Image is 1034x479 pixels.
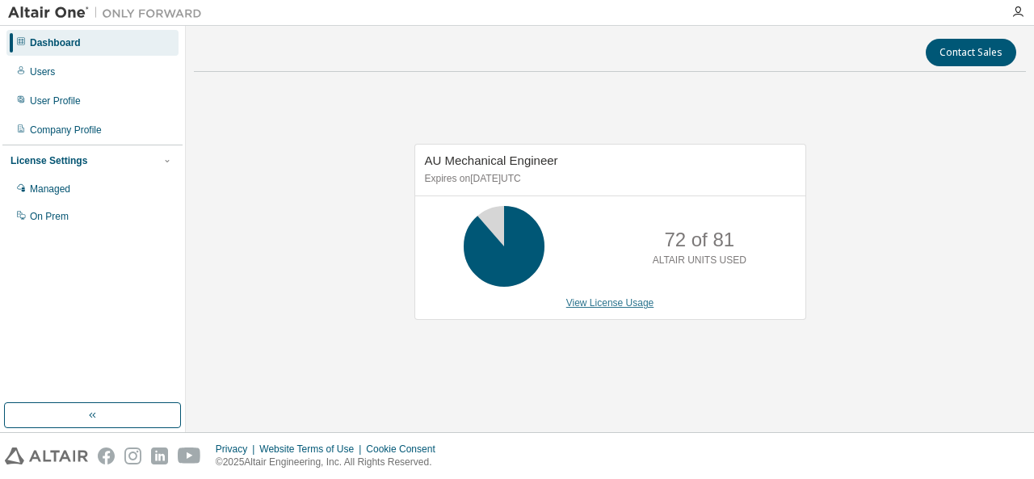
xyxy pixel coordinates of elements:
[216,456,445,469] p: © 2025 Altair Engineering, Inc. All Rights Reserved.
[259,443,366,456] div: Website Terms of Use
[566,297,654,309] a: View License Usage
[653,254,746,267] p: ALTAIR UNITS USED
[30,36,81,49] div: Dashboard
[425,172,792,186] p: Expires on [DATE] UTC
[366,443,444,456] div: Cookie Consent
[8,5,210,21] img: Altair One
[30,124,102,137] div: Company Profile
[124,447,141,464] img: instagram.svg
[30,210,69,223] div: On Prem
[98,447,115,464] img: facebook.svg
[216,443,259,456] div: Privacy
[425,153,558,167] span: AU Mechanical Engineer
[926,39,1016,66] button: Contact Sales
[30,95,81,107] div: User Profile
[151,447,168,464] img: linkedin.svg
[5,447,88,464] img: altair_logo.svg
[11,154,87,167] div: License Settings
[30,65,55,78] div: Users
[30,183,70,195] div: Managed
[178,447,201,464] img: youtube.svg
[664,226,734,254] p: 72 of 81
